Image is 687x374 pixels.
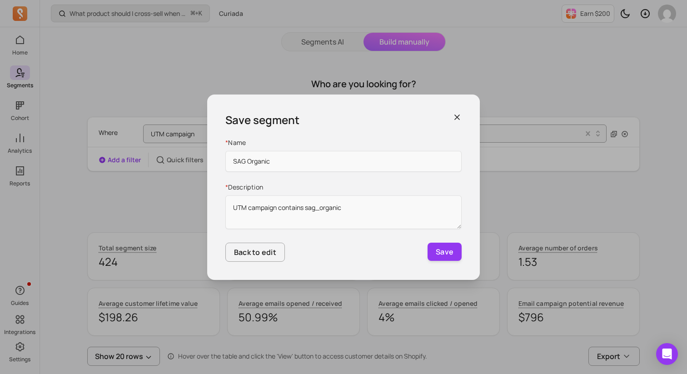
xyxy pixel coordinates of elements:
div: Open Intercom Messenger [656,343,678,365]
button: Back to edit [225,243,285,262]
label: Name [225,138,462,147]
input: Name [225,151,462,172]
button: Save [428,243,462,261]
label: Description [225,183,462,192]
h3: Save segment [225,113,299,127]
